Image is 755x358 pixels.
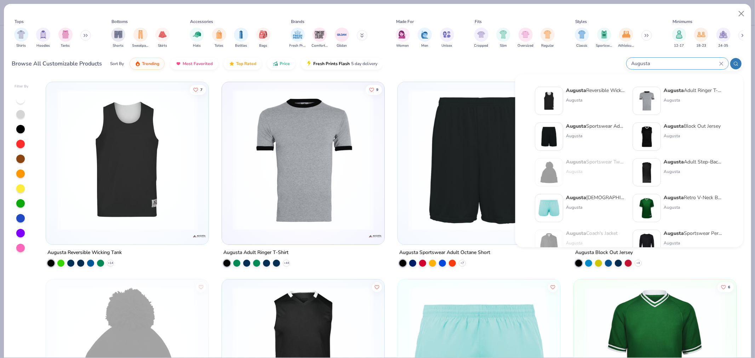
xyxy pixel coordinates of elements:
img: Totes Image [215,30,223,39]
div: Augusta [664,204,723,210]
img: Slim Image [499,30,507,39]
strong: Augusta [566,123,587,129]
span: 12-17 [674,43,684,48]
span: Tanks [61,43,70,48]
div: filter for 24-35 [716,28,731,48]
span: Totes [215,43,223,48]
span: + 14 [108,261,113,265]
div: Made For [396,18,414,25]
img: Augusta logo [368,229,382,243]
div: Augusta Reversible Wicking Tank [47,248,122,257]
img: dd90c756-26cb-4256-896f-d54b5f1d189f [53,89,201,230]
img: Regular Image [544,30,552,39]
button: Top Rated [224,58,262,70]
span: Skirts [158,43,167,48]
div: filter for Slim [496,28,510,48]
span: Gildan [337,43,347,48]
button: Most Favorited [170,58,218,70]
span: + 44 [284,261,289,265]
img: Women Image [399,30,407,39]
div: Block Out Jersey [664,122,721,130]
img: TopRated.gif [229,61,235,67]
img: e86c928a-dc4f-4a50-b882-2b3473525440 [636,126,658,148]
button: filter button [111,28,125,48]
button: filter button [716,28,731,48]
img: Bags Image [259,30,267,39]
img: trending.gif [135,61,141,67]
button: filter button [36,28,50,48]
div: filter for Totes [212,28,226,48]
strong: Augusta [566,230,587,237]
img: Cropped Image [477,30,485,39]
span: 6 [728,285,730,289]
img: Classic Image [578,30,586,39]
span: Bags [259,43,267,48]
img: Hoodies Image [39,30,47,39]
span: Most Favorited [183,61,213,67]
div: Sportswear Adult Octane Short [566,122,626,130]
button: filter button [618,28,634,48]
img: flash.gif [306,61,312,67]
div: Browse All Customizable Products [12,59,102,68]
div: filter for Skirts [155,28,170,48]
div: filter for Unisex [440,28,454,48]
img: Oversized Image [521,30,530,39]
button: filter button [596,28,612,48]
div: Adult Ringer T-Shirt [664,87,723,94]
strong: Augusta [566,194,587,201]
span: Men [421,43,428,48]
div: Retro V-Neck Baseball Jersey [664,194,723,201]
div: Augusta [664,240,723,246]
div: Coach's Jacket [566,230,618,237]
div: filter for Oversized [517,28,533,48]
div: [DEMOGRAPHIC_DATA]' Wayfarer Shorts [566,194,626,201]
img: Shorts Image [114,30,122,39]
button: filter button [234,28,248,48]
span: 18-23 [696,43,706,48]
div: filter for Men [418,28,432,48]
div: Augusta [664,133,721,139]
img: Hats Image [193,30,201,39]
button: filter button [58,28,73,48]
button: Like [372,282,382,292]
div: Augusta Adult Ringer T-Shirt [223,248,288,257]
div: Augusta [664,168,723,175]
img: e186f614-216d-4117-b17a-894d5e021e5c [538,233,560,255]
img: 57d99528-edd9-4c37-a2fc-48c038db1075 [636,233,658,255]
span: Athleisure [618,43,634,48]
img: Gildan Image [337,29,347,40]
div: Brands [291,18,304,25]
div: Bottoms [112,18,128,25]
div: filter for Sweatpants [132,28,149,48]
img: 170da812-54fc-4990-8218-8b6bbc69013a [405,89,553,230]
span: Oversized [517,43,533,48]
button: filter button [190,28,204,48]
img: bd841bdf-fb10-4456-86b0-19c9ad855866 [636,197,658,219]
div: filter for Bottles [234,28,248,48]
span: Hats [193,43,201,48]
strong: Augusta [664,123,684,129]
strong: Augusta [664,230,684,237]
div: filter for Classic [575,28,589,48]
div: filter for Athleisure [618,28,634,48]
div: filter for Shirts [14,28,28,48]
div: filter for Cropped [474,28,488,48]
img: 170da812-54fc-4990-8218-8b6bbc69013a [538,126,560,148]
button: filter button [256,28,270,48]
div: filter for Gildan [335,28,349,48]
div: Augusta [566,204,626,210]
span: Fresh Prints Flash [313,61,350,67]
div: Filter By [15,84,29,89]
span: Cropped [474,43,488,48]
div: Augusta Block Out Jersey [575,248,633,257]
button: Like [717,282,734,292]
button: filter button [575,28,589,48]
span: Sweatpants [132,43,149,48]
span: Shorts [113,43,124,48]
span: Slim [500,43,507,48]
button: Like [190,85,206,94]
div: Augusta [566,240,618,246]
button: filter button [335,28,349,48]
span: Unisex [442,43,452,48]
span: Regular [541,43,554,48]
